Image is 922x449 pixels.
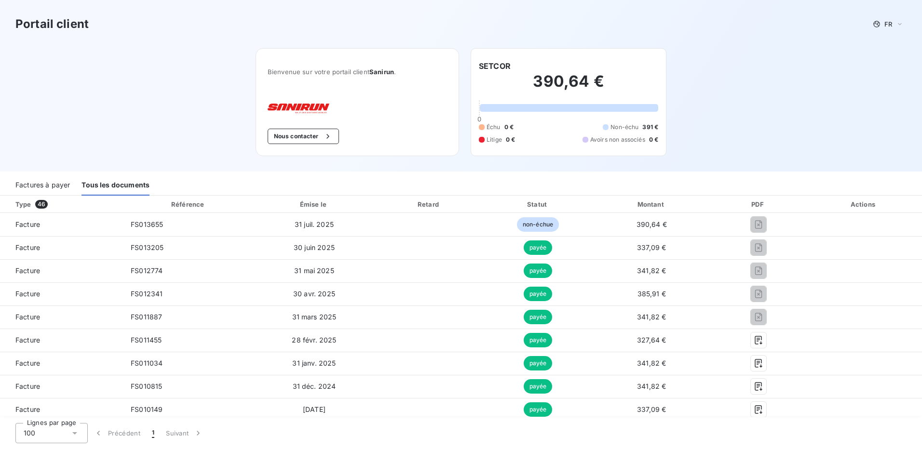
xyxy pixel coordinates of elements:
span: 100 [24,428,35,438]
h2: 390,64 € [479,72,658,101]
span: 31 déc. 2024 [293,382,336,390]
button: Suivant [160,423,209,443]
span: 341,82 € [637,313,666,321]
span: Facture [8,382,115,391]
span: Non-échu [610,123,638,132]
span: FS012774 [131,266,163,275]
span: Facture [8,335,115,345]
span: Facture [8,312,115,322]
span: payée [524,240,553,255]
span: 341,82 € [637,382,666,390]
span: 30 avr. 2025 [293,290,335,298]
div: Référence [171,200,204,208]
span: 0 [477,115,481,123]
span: 337,09 € [637,243,666,251]
span: Facture [8,243,115,252]
span: 390,64 € [637,220,667,228]
span: 327,64 € [637,336,666,344]
span: 1 [152,428,154,438]
span: 0 € [506,135,515,144]
span: 337,09 € [637,405,666,413]
span: Facture [8,405,115,414]
span: [DATE] [303,405,325,413]
span: Échu [487,123,501,132]
span: Bienvenue sur votre portail client . [268,68,447,76]
div: Émise le [256,199,372,209]
span: payée [524,310,553,324]
span: 0 € [649,135,658,144]
span: payée [524,333,553,347]
button: Nous contacter [268,129,339,144]
span: Facture [8,289,115,299]
span: FS011455 [131,336,162,344]
span: 31 mars 2025 [292,313,337,321]
span: payée [524,356,553,370]
span: payée [524,379,553,394]
span: 31 juil. 2025 [295,220,334,228]
span: payée [524,264,553,278]
div: PDF [713,199,803,209]
div: Retard [376,199,482,209]
span: FS013655 [131,220,163,228]
span: FS011887 [131,313,162,321]
span: Facture [8,266,115,276]
div: Factures à payer [15,175,70,196]
span: FS011034 [131,359,163,367]
span: 31 mai 2025 [294,266,334,275]
button: Précédent [88,423,146,443]
span: Litige [487,135,502,144]
div: Type [10,199,121,209]
span: 46 [35,200,48,209]
span: payée [524,402,553,417]
button: 1 [146,423,160,443]
span: Facture [8,358,115,368]
span: Avoirs non associés [590,135,645,144]
span: 341,82 € [637,359,666,367]
h6: SETCOR [479,60,511,72]
div: Tous les documents [81,175,149,196]
span: FS010815 [131,382,162,390]
span: FR [884,20,892,28]
span: 391 € [642,123,658,132]
span: payée [524,287,553,301]
span: FS010149 [131,405,163,413]
span: 30 juin 2025 [294,243,335,251]
span: 341,82 € [637,266,666,275]
div: Statut [486,199,590,209]
span: 28 févr. 2025 [292,336,336,344]
div: Actions [808,199,920,209]
div: Montant [594,199,709,209]
span: FS013205 [131,243,163,251]
img: Company logo [268,104,329,113]
span: FS012341 [131,290,163,298]
span: 31 janv. 2025 [292,359,336,367]
span: 0 € [504,123,514,132]
span: Facture [8,220,115,229]
span: 385,91 € [637,290,666,298]
span: Sanirun [369,68,394,76]
h3: Portail client [15,15,89,33]
span: non-échue [517,217,559,232]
